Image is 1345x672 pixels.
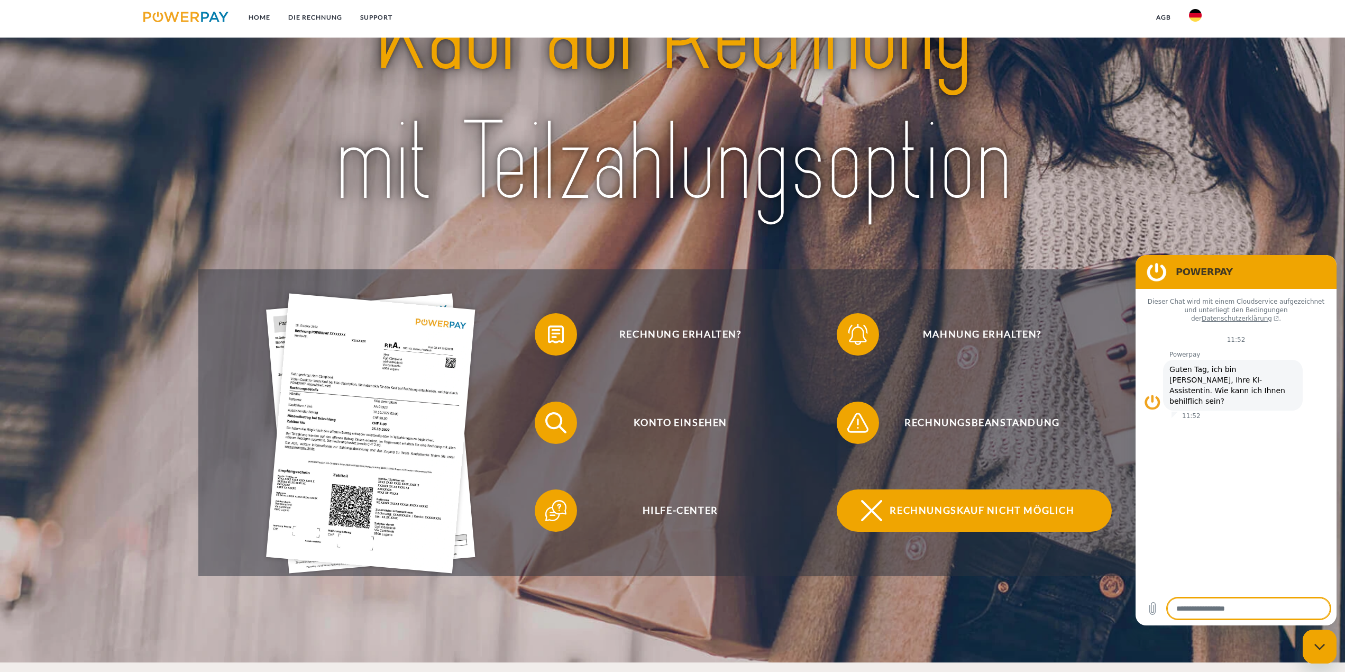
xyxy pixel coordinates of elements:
img: qb_warning.svg [845,410,871,436]
img: qb_bell.svg [845,321,871,348]
span: Konto einsehen [551,402,810,444]
img: qb_help.svg [543,497,569,524]
img: qb_bill.svg [543,321,569,348]
a: Home [240,8,279,27]
a: SUPPORT [351,8,401,27]
iframe: Messaging-Fenster [1136,255,1337,625]
img: single_invoice_powerpay_de.jpg [266,293,475,573]
button: Rechnung erhalten? [535,313,810,356]
img: logo-powerpay.svg [143,12,228,22]
img: qb_close.svg [858,497,885,524]
a: DIE RECHNUNG [279,8,351,27]
button: Rechnungsbeanstandung [837,402,1112,444]
span: Rechnung erhalten? [551,313,810,356]
iframe: Schaltfläche zum Öffnen des Messaging-Fensters; Konversation läuft [1303,630,1337,664]
img: de [1189,9,1202,22]
span: Hilfe-Center [551,489,810,532]
a: agb [1147,8,1180,27]
span: Rechnungskauf nicht möglich [853,489,1112,532]
span: Rechnungsbeanstandung [853,402,1112,444]
button: Konto einsehen [535,402,810,444]
button: Rechnungskauf nicht möglich [837,489,1112,532]
button: Mahnung erhalten? [837,313,1112,356]
img: qb_search.svg [543,410,569,436]
span: Mahnung erhalten? [853,313,1112,356]
button: Hilfe-Center [535,489,810,532]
